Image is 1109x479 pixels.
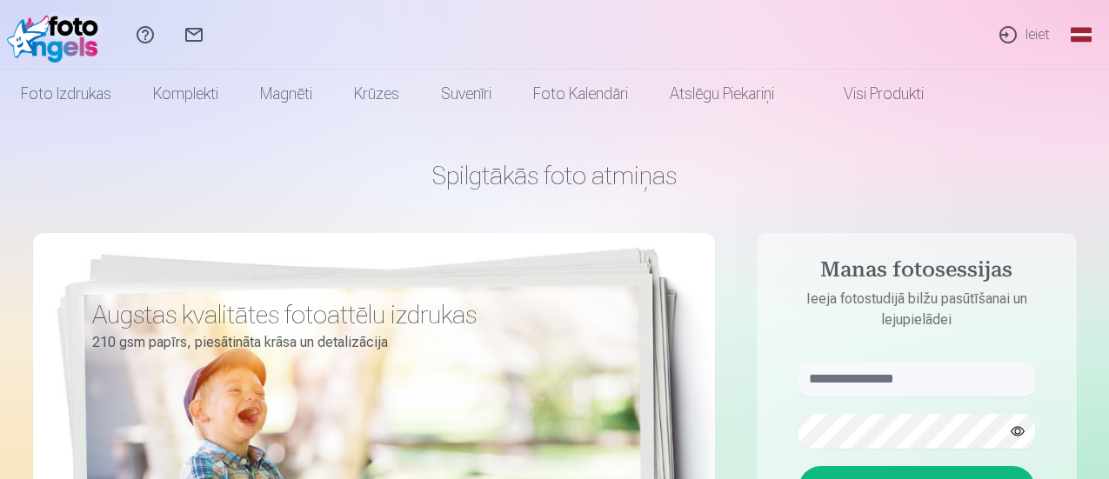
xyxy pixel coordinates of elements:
p: Ieeja fotostudijā bilžu pasūtīšanai un lejupielādei [781,289,1052,330]
a: Magnēti [239,70,333,118]
a: Foto kalendāri [512,70,649,118]
p: 210 gsm papīrs, piesātināta krāsa un detalizācija [92,330,621,355]
h1: Spilgtākās foto atmiņas [33,160,1077,191]
a: Atslēgu piekariņi [649,70,795,118]
h3: Augstas kvalitātes fotoattēlu izdrukas [92,299,621,330]
a: Komplekti [132,70,239,118]
a: Krūzes [333,70,420,118]
a: Suvenīri [420,70,512,118]
h4: Manas fotosessijas [781,257,1052,289]
img: /fa1 [7,7,107,63]
a: Visi produkti [795,70,945,118]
